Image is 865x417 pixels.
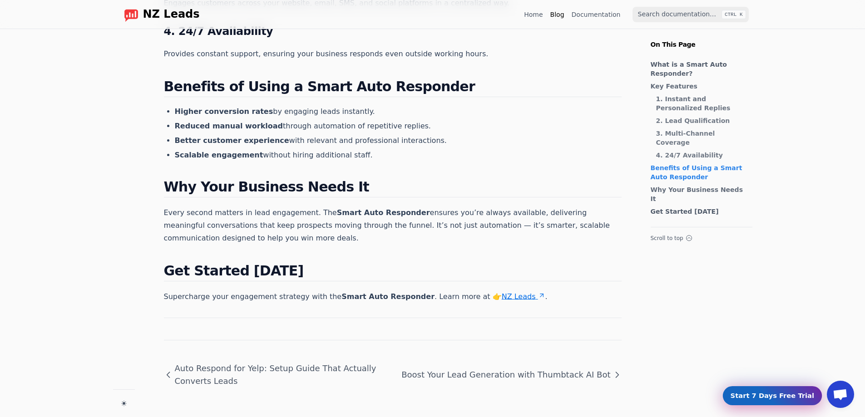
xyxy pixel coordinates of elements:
h2: Get Started [DATE] [164,263,622,281]
strong: 2. Lead Qualification [656,117,730,124]
p: Every second matters in lead engagement. The ensures you’re always available, delivering meaningf... [164,206,622,245]
li: by engaging leads instantly. [175,106,622,117]
a: 4. 24/7 Availability [656,151,748,160]
strong: Scalable engagement [175,151,263,159]
strong: 4. 24/7 Availability [656,152,723,159]
button: Scroll to top [651,235,752,242]
strong: 1. Instant and Personalized Replies [656,95,731,112]
strong: Smart Auto Responder [341,292,435,301]
strong: Better customer experience [175,136,289,145]
p: Provides constant support, ensuring your business responds even outside working hours. [164,48,622,60]
a: 2. Lead Qualification [656,116,748,125]
input: Search documentation… [633,7,749,22]
a: Boost Your Lead Generation with Thumbtack AI Bot [394,361,621,388]
a: Home page [117,7,200,22]
a: Home [524,10,543,19]
a: 1. Instant and Personalized Replies [656,94,748,113]
a: Get Started [DATE] [651,207,748,216]
p: Supercharge your engagement strategy with the . Learn more at 👉 . [164,290,622,303]
p: On This Page [643,29,760,49]
a: NZ Leads [502,292,545,301]
a: Start 7 Days Free Trial [725,387,820,405]
li: without hiring additional staff. [175,150,622,161]
strong: Reduced manual workload [175,122,283,130]
a: Benefits of Using a Smart Auto Responder [651,163,748,182]
li: with relevant and professional interactions. [175,135,622,146]
li: through automation of repetitive replies. [175,121,622,132]
h2: Benefits of Using a Smart Auto Responder [164,78,622,97]
strong: 3. Multi-Channel Coverage [656,130,715,146]
strong: Higher conversion rates [175,107,273,116]
a: Blog [550,10,564,19]
span: NZ Leads [143,8,200,21]
strong: 4. 24/7 Availability [164,25,273,38]
h2: Why Your Business Needs It [164,179,622,197]
a: Auto Respond for Yelp: Setup Guide That Actually Converts Leads [164,355,393,395]
a: Why Your Business Needs It [651,185,748,203]
div: Open chat [827,381,854,408]
img: logo [124,7,138,22]
a: Documentation [572,10,621,19]
button: Change theme [118,397,130,410]
strong: Smart Auto Responder [337,208,430,217]
a: What is a Smart Auto Responder? [651,60,748,78]
a: Key Features [651,82,748,91]
a: 3. Multi-Channel Coverage [656,129,748,147]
